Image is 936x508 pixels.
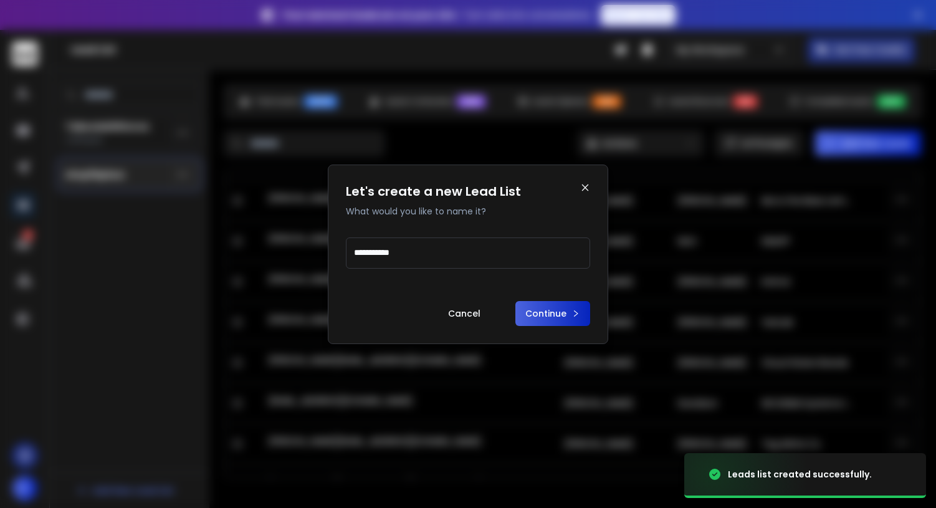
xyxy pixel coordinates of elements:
button: Continue [515,301,590,326]
button: Cancel [438,301,490,326]
div: Leads list created successfully. [728,468,872,481]
h1: Let's create a new Lead List [346,183,521,200]
p: What would you like to name it? [346,205,521,218]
